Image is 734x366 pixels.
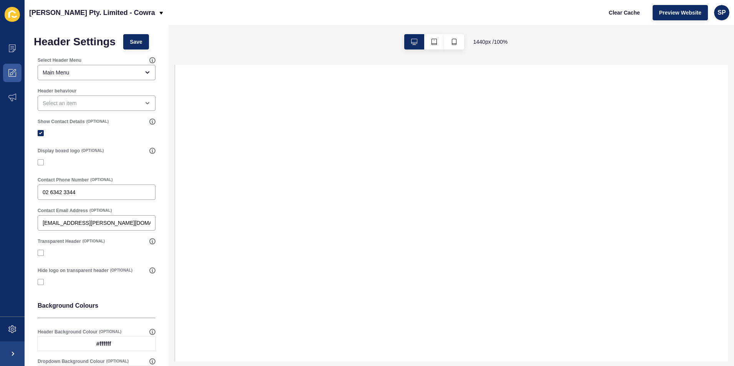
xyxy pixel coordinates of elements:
span: (OPTIONAL) [106,359,129,364]
label: Header behaviour [38,88,76,94]
span: (OPTIONAL) [89,208,112,213]
p: Background Colours [38,297,155,315]
span: (OPTIONAL) [110,268,132,273]
span: (OPTIONAL) [86,119,109,124]
span: Clear Cache [609,9,640,16]
div: open menu [38,65,155,80]
label: Contact Phone Number [38,177,89,183]
span: (OPTIONAL) [99,329,121,335]
span: (OPTIONAL) [81,148,104,153]
label: Select Header Menu [38,57,81,63]
label: Dropdown Background Colour [38,358,105,364]
button: Save [123,34,149,49]
span: 1440 px / 100 % [473,38,508,46]
p: [PERSON_NAME] Pty. Limited - Cowra [29,3,155,22]
div: open menu [38,96,155,111]
label: Header Background Colour [38,329,98,335]
button: Clear Cache [602,5,646,20]
span: Preview Website [659,9,701,16]
span: (OPTIONAL) [90,177,112,183]
h1: Header Settings [34,38,116,46]
label: Transparent Header [38,238,81,244]
button: Preview Website [653,5,708,20]
label: Hide logo on transparent header [38,267,109,274]
span: SP [717,9,726,16]
span: Save [130,38,142,46]
span: (OPTIONAL) [83,239,105,244]
label: Display boxed logo [38,148,80,154]
div: #ffffff [52,336,155,351]
label: Show Contact Details [38,119,85,125]
label: Contact Email Address [38,208,88,214]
